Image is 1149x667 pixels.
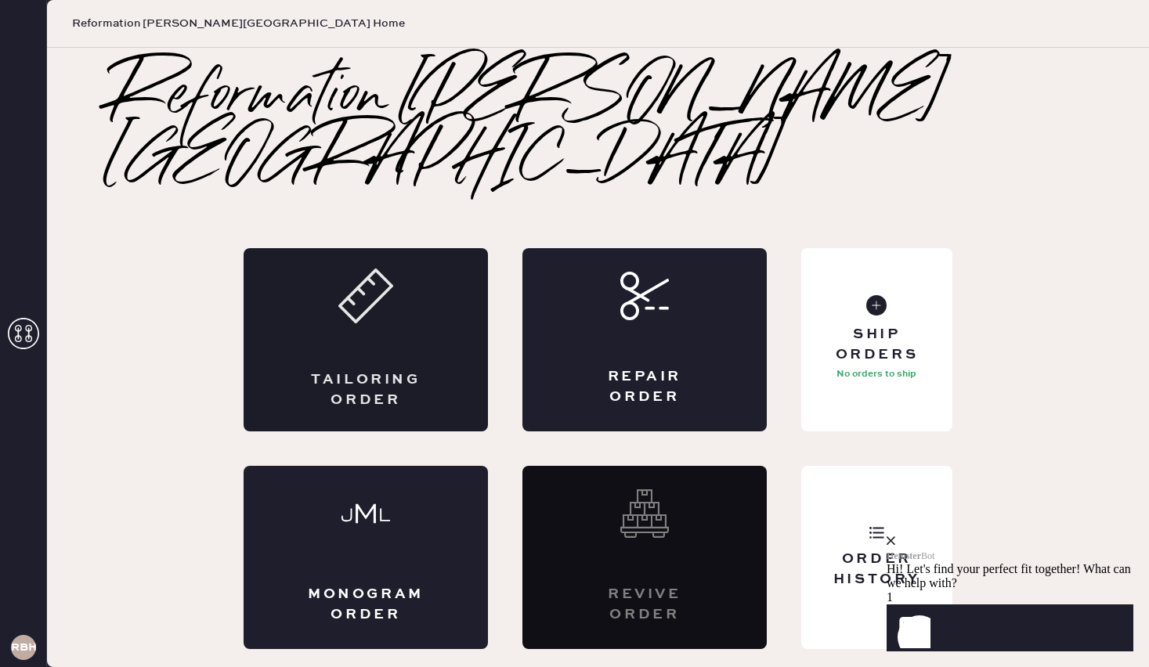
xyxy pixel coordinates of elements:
[814,550,940,589] div: Order History
[585,367,704,406] div: Repair Order
[887,449,1145,664] iframe: Front Chat
[110,67,1086,192] h2: Reformation [PERSON_NAME][GEOGRAPHIC_DATA]
[836,365,916,384] p: No orders to ship
[306,585,425,624] div: Monogram Order
[522,466,767,649] div: Interested? Contact us at care@hemster.co
[585,585,704,624] div: Revive order
[814,325,940,364] div: Ship Orders
[72,16,405,31] span: Reformation [PERSON_NAME][GEOGRAPHIC_DATA] Home
[11,642,36,653] h3: RBHA
[306,370,425,409] div: Tailoring Order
